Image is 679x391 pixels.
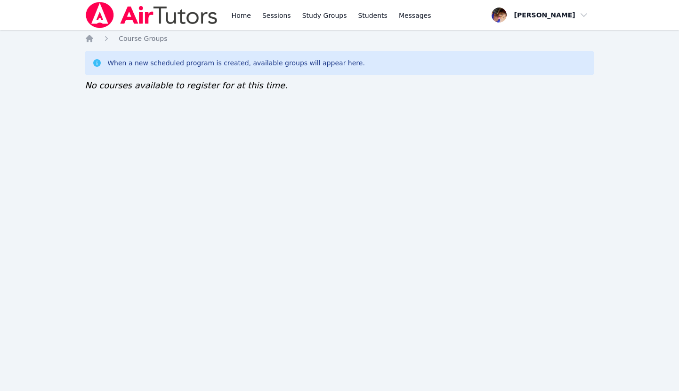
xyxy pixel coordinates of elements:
img: Air Tutors [85,2,218,28]
span: Messages [399,11,431,20]
span: No courses available to register for at this time. [85,80,288,90]
a: Course Groups [119,34,167,43]
span: Course Groups [119,35,167,42]
nav: Breadcrumb [85,34,594,43]
div: When a new scheduled program is created, available groups will appear here. [107,58,365,68]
